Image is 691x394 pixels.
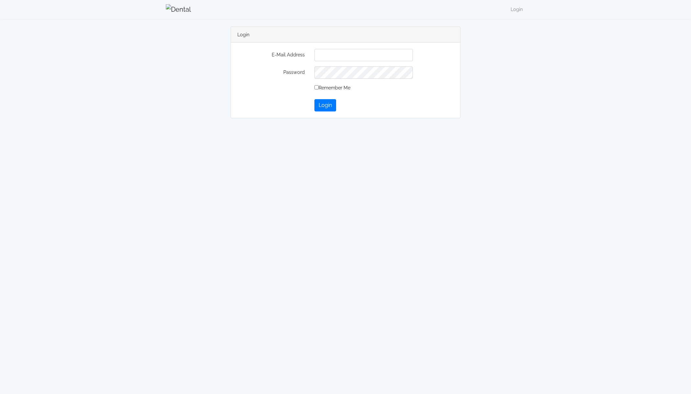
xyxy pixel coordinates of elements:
div: Login [231,27,460,42]
label: E-Mail Address [237,49,310,61]
button: Login [314,99,336,111]
a: Login [508,3,525,16]
label: Password [237,66,310,79]
img: Dental Whale Logo [166,4,191,15]
input: Remember Me [314,85,319,89]
label: Remember Me [314,84,350,91]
